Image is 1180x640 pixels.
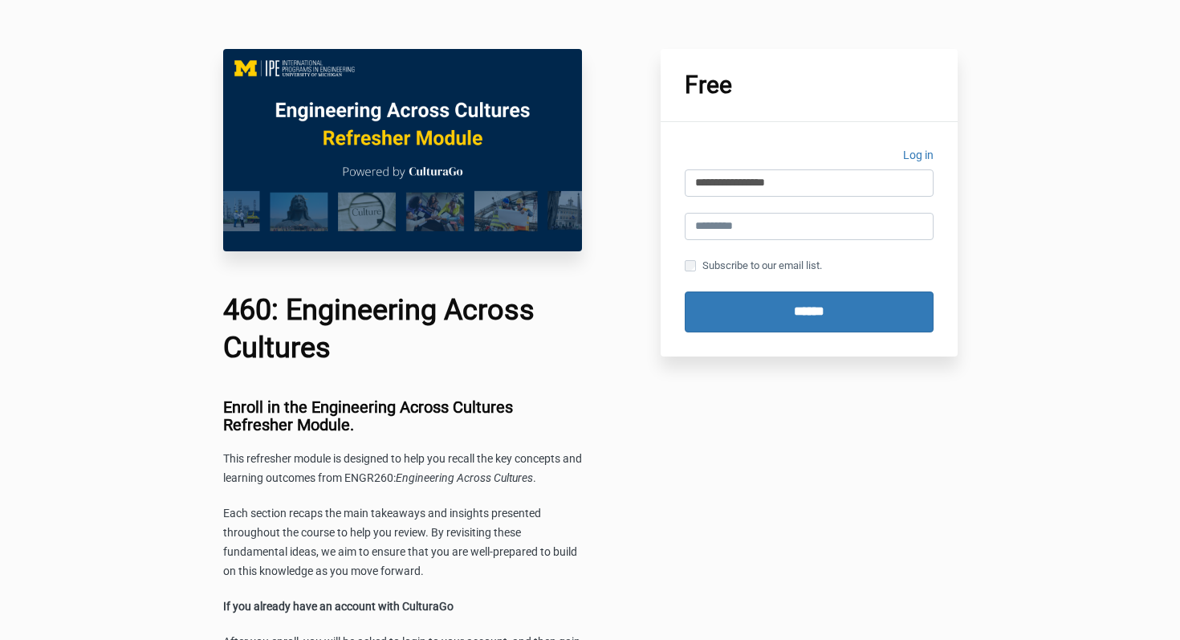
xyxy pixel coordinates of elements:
h3: Enroll in the Engineering Across Cultures Refresher Module. [223,398,583,434]
input: Subscribe to our email list. [685,260,696,271]
a: Log in [903,146,934,169]
img: c0f10fc-c575-6ff0-c716-7a6e5a06d1b5_EAC_460_Main_Image.png [223,49,583,251]
strong: If you already have an account with CulturaGo [223,600,454,613]
span: . [533,471,536,484]
span: Engineering Across Cultures [396,471,533,484]
span: the course to help you review. By revisiting these fundamental ideas, we aim to ensure that you a... [223,526,577,577]
h1: 460: Engineering Across Cultures [223,291,583,367]
h1: Free [685,73,934,97]
span: This refresher module is designed to help you recall the key concepts and learning outcomes from ... [223,452,582,484]
label: Subscribe to our email list. [685,257,822,275]
span: Each section recaps the main takeaways and insights presented throughout [223,507,541,539]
